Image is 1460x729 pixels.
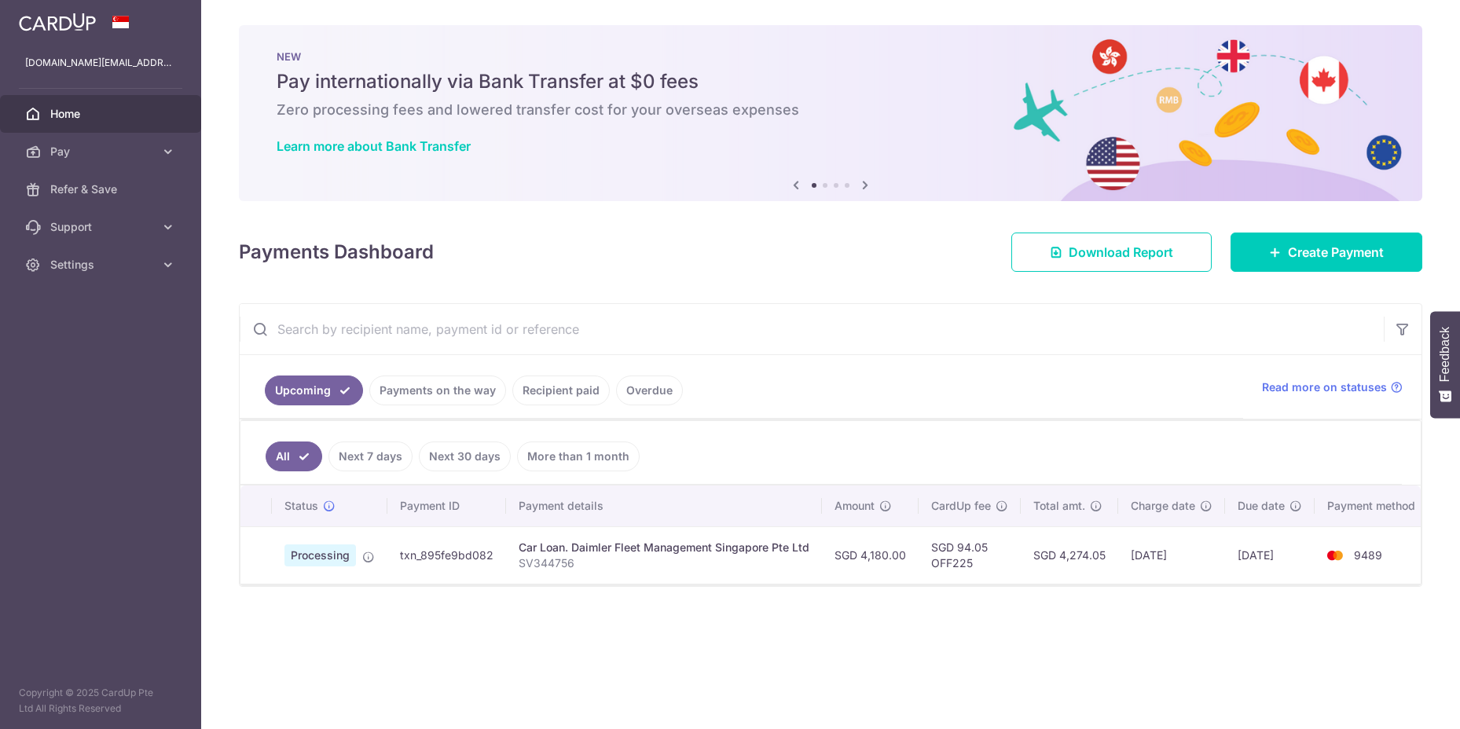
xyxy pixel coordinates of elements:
button: Feedback - Show survey [1430,311,1460,418]
span: Support [50,219,154,235]
td: SGD 94.05 OFF225 [919,526,1021,584]
p: SV344756 [519,555,809,571]
a: Create Payment [1231,233,1422,272]
td: txn_895fe9bd082 [387,526,506,584]
span: 9489 [1354,548,1382,562]
span: Refer & Save [50,181,154,197]
span: CardUp fee [931,498,991,514]
h4: Payments Dashboard [239,238,434,266]
p: NEW [277,50,1385,63]
a: Upcoming [265,375,363,405]
td: SGD 4,274.05 [1021,526,1118,584]
a: Learn more about Bank Transfer [277,138,471,154]
a: Next 30 days [419,441,511,471]
a: Read more on statuses [1262,379,1403,395]
span: Total amt. [1033,498,1085,514]
img: Bank transfer banner [239,25,1422,201]
a: Next 7 days [328,441,413,471]
span: Read more on statuses [1262,379,1387,395]
span: Pay [50,144,154,159]
a: Overdue [616,375,683,405]
span: Feedback [1438,327,1452,382]
iframe: Opens a widget where you can find more information [1359,682,1444,721]
a: All [266,441,322,471]
img: Bank Card [1319,546,1351,565]
th: Payment method [1315,485,1434,526]
div: Car Loan. Daimler Fleet Management Singapore Pte Ltd [519,540,809,555]
td: [DATE] [1225,526,1315,584]
a: Payments on the way [369,375,506,405]
p: [DOMAIN_NAME][EMAIL_ADDRESS][DOMAIN_NAME] [25,55,176,71]
span: Download Report [1069,243,1173,262]
span: Create Payment [1288,243,1384,262]
img: CardUp [19,13,96,31]
input: Search by recipient name, payment id or reference [240,304,1384,354]
span: Amount [835,498,875,514]
span: Processing [284,544,356,566]
h5: Pay internationally via Bank Transfer at $0 fees [277,69,1385,94]
span: Charge date [1131,498,1195,514]
a: Download Report [1011,233,1212,272]
td: [DATE] [1118,526,1225,584]
span: Status [284,498,318,514]
th: Payment details [506,485,822,526]
a: More than 1 month [517,441,640,471]
td: SGD 4,180.00 [822,526,919,584]
th: Payment ID [387,485,506,526]
a: Recipient paid [512,375,610,405]
h6: Zero processing fees and lowered transfer cost for your overseas expenses [277,101,1385,119]
span: Settings [50,257,154,273]
span: Home [50,106,154,122]
span: Due date [1238,498,1285,514]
